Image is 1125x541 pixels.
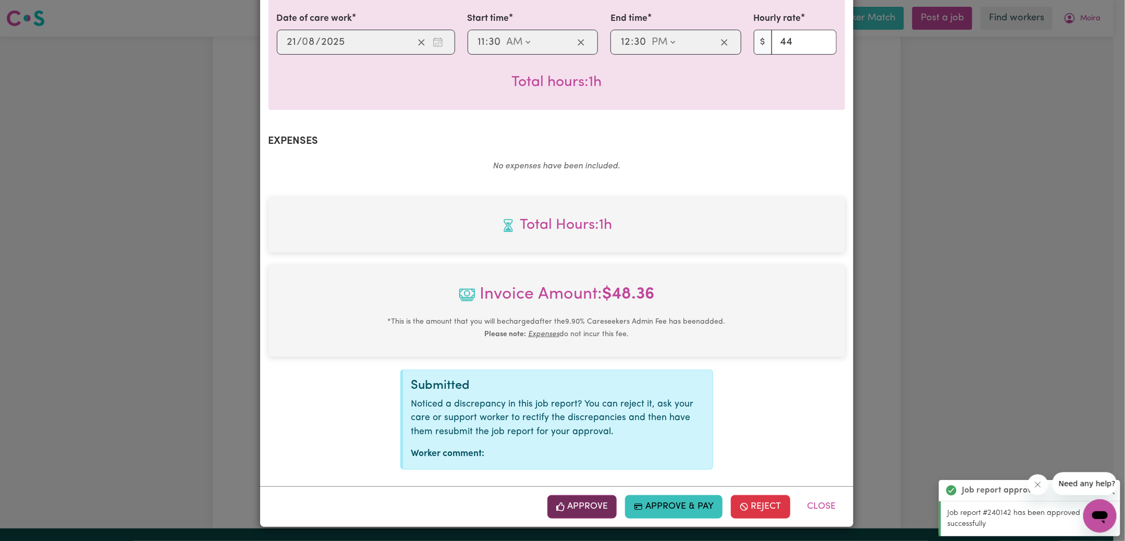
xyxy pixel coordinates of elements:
label: Date of care work [277,12,352,26]
iframe: Message from company [1053,472,1117,495]
iframe: Close message [1028,474,1048,495]
iframe: Button to launch messaging window [1083,499,1117,533]
label: Hourly rate [754,12,801,26]
span: Submitted [411,379,470,392]
label: End time [610,12,647,26]
span: / [316,36,321,48]
h2: Expenses [268,135,845,147]
span: : [486,36,488,48]
b: Please note: [484,330,526,338]
strong: Job report approved [962,484,1042,497]
input: -- [287,34,297,50]
button: Enter the date of care work [430,34,446,50]
span: Invoice Amount: [277,282,837,315]
button: Approve [547,495,617,518]
button: Clear date [413,34,430,50]
em: No expenses have been included. [493,162,620,170]
p: Noticed a discrepancy in this job report? You can reject it, ask your care or support worker to r... [411,398,704,439]
button: Reject [731,495,790,518]
small: This is the amount that you will be charged after the 9.90 % Careseekers Admin Fee has been added... [388,318,726,338]
span: Total hours worked: 1 hour [511,75,602,90]
input: -- [303,34,316,50]
button: Close [799,495,845,518]
p: Job report #240142 has been approved successfully [947,508,1114,530]
label: Start time [468,12,509,26]
u: Expenses [528,330,559,338]
input: ---- [321,34,346,50]
strong: Worker comment: [411,449,485,458]
b: $ 48.36 [602,286,654,303]
input: -- [488,34,502,50]
input: -- [620,34,631,50]
span: $ [754,30,772,55]
span: Total hours worked: 1 hour [277,214,837,236]
input: -- [478,34,486,50]
span: / [297,36,302,48]
input: -- [633,34,646,50]
span: : [631,36,633,48]
span: 0 [302,37,309,47]
button: Approve & Pay [625,495,723,518]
